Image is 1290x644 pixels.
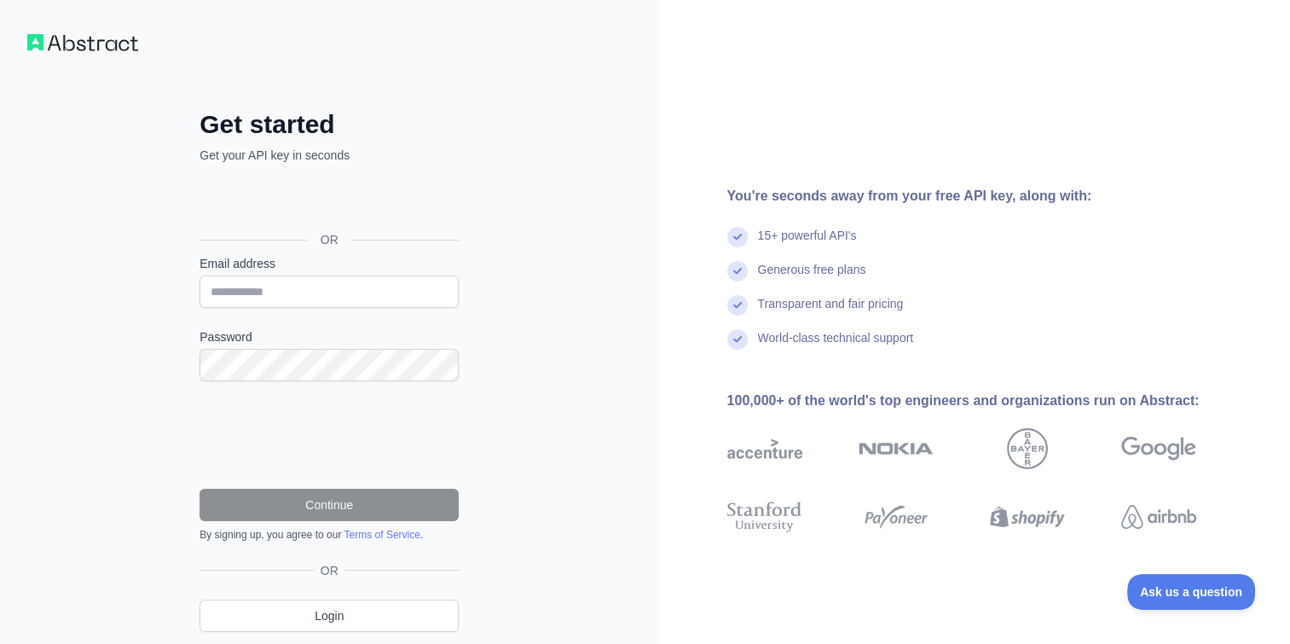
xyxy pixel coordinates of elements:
[727,227,748,247] img: check mark
[727,261,748,281] img: check mark
[1121,498,1196,536] img: airbnb
[27,34,138,51] img: Workflow
[727,428,802,469] img: accenture
[727,186,1251,206] div: You're seconds away from your free API key, along with:
[200,147,459,164] p: Get your API key in seconds
[1127,574,1256,610] iframe: Toggle Customer Support
[727,329,748,350] img: check mark
[1121,428,1196,469] img: google
[1007,428,1048,469] img: bayer
[200,489,459,521] button: Continue
[344,529,419,541] a: Terms of Service
[200,328,459,345] label: Password
[314,562,345,579] span: OR
[307,231,352,248] span: OR
[758,329,914,363] div: World-class technical support
[758,261,866,295] div: Generous free plans
[758,227,857,261] div: 15+ powerful API's
[200,600,459,632] a: Login
[859,428,934,469] img: nokia
[191,183,464,220] iframe: Sign in with Google Button
[200,402,459,468] iframe: reCAPTCHA
[727,498,802,536] img: stanford university
[727,391,1251,411] div: 100,000+ of the world's top engineers and organizations run on Abstract:
[200,528,459,542] div: By signing up, you agree to our .
[200,255,459,272] label: Email address
[727,295,748,316] img: check mark
[859,498,934,536] img: payoneer
[990,498,1065,536] img: shopify
[200,109,459,140] h2: Get started
[758,295,904,329] div: Transparent and fair pricing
